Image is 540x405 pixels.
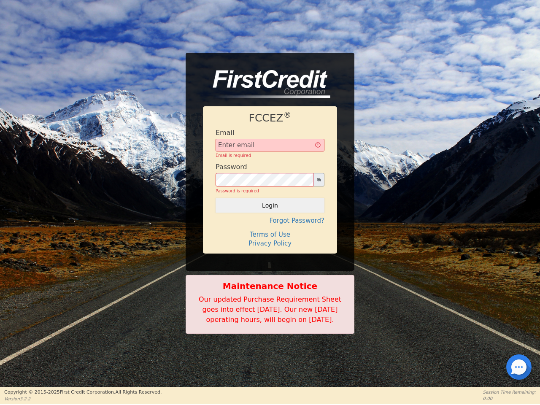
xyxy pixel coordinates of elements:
h4: Password [216,163,247,171]
h4: Terms of Use [216,231,324,238]
sup: ® [283,111,292,119]
input: password [216,173,313,186]
input: Enter email [216,139,324,151]
p: Copyright © 2015- 2025 First Credit Corporation. [4,389,162,396]
h4: Forgot Password? [216,217,324,224]
p: Version 3.2.2 [4,396,162,402]
h4: Email [216,129,234,137]
h4: Privacy Policy [216,240,324,247]
span: All Rights Reserved. [115,389,162,395]
div: Password is required [216,188,324,194]
img: logo-CMu_cnol.png [203,70,330,98]
span: Our updated Purchase Requirement Sheet goes into effect [DATE]. Our new [DATE] operating hours, w... [199,295,341,324]
p: 0:00 [483,395,536,402]
div: Email is required [216,152,324,159]
button: Login [216,198,324,213]
b: Maintenance Notice [190,280,350,292]
h1: FCCEZ [216,112,324,124]
p: Session Time Remaining: [483,389,536,395]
